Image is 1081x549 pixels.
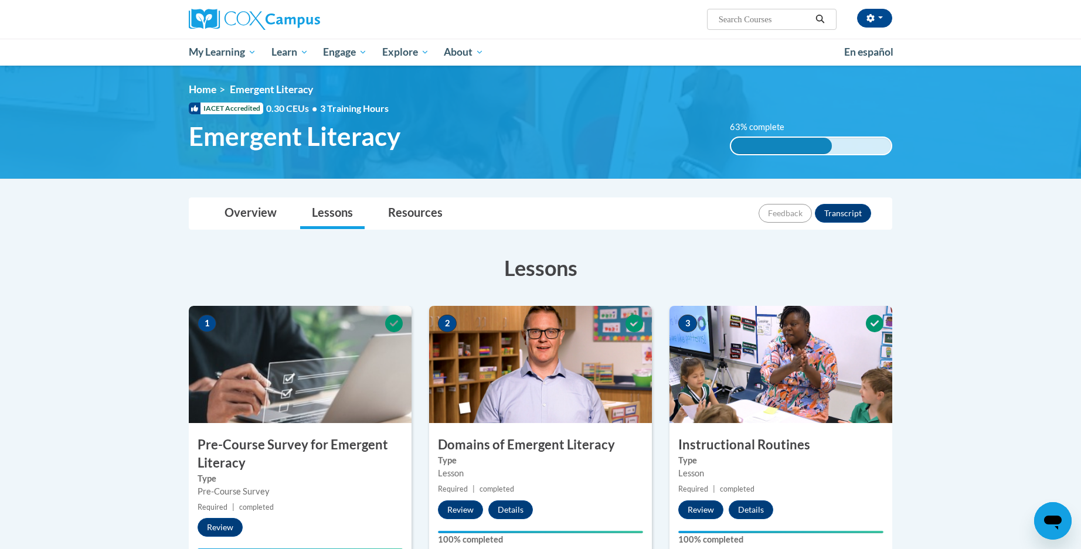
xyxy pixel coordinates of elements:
div: Your progress [678,531,883,533]
h3: Pre-Course Survey for Emergent Literacy [189,436,412,472]
span: completed [239,503,274,512]
h3: Lessons [189,253,892,282]
h3: Domains of Emergent Literacy [429,436,652,454]
button: Account Settings [857,9,892,28]
a: Lessons [300,198,365,229]
a: Cox Campus [189,9,412,30]
button: Details [488,500,533,519]
a: Explore [375,39,437,66]
label: 100% completed [438,533,643,546]
a: Home [189,83,216,96]
span: 0.30 CEUs [266,102,320,115]
span: • [312,103,317,114]
div: Main menu [171,39,910,66]
a: About [437,39,492,66]
a: Resources [376,198,454,229]
button: Transcript [815,204,871,223]
span: completed [720,485,754,493]
a: Engage [315,39,375,66]
img: Cox Campus [189,9,320,30]
a: Learn [264,39,316,66]
span: Emergent Literacy [230,83,313,96]
span: 2 [438,315,457,332]
span: Explore [382,45,429,59]
button: Review [198,518,243,537]
iframe: Button to launch messaging window [1034,502,1072,540]
span: My Learning [189,45,256,59]
span: IACET Accredited [189,103,263,114]
img: Course Image [429,306,652,423]
div: Lesson [678,467,883,480]
span: 3 [678,315,697,332]
span: En español [844,46,893,58]
a: En español [837,40,901,64]
button: Feedback [759,204,812,223]
label: 100% completed [678,533,883,546]
div: 63% complete [731,138,832,154]
h3: Instructional Routines [669,436,892,454]
div: Lesson [438,467,643,480]
img: Course Image [669,306,892,423]
img: Course Image [189,306,412,423]
span: 3 Training Hours [320,103,389,114]
span: completed [480,485,514,493]
span: Required [198,503,227,512]
span: 1 [198,315,216,332]
label: Type [438,454,643,467]
span: Engage [323,45,367,59]
span: | [472,485,475,493]
input: Search Courses [718,12,811,26]
div: Pre-Course Survey [198,485,403,498]
span: Learn [271,45,308,59]
span: Emergent Literacy [189,121,400,152]
a: Overview [213,198,288,229]
label: Type [678,454,883,467]
a: My Learning [181,39,264,66]
span: | [232,503,234,512]
label: 63% complete [730,121,797,134]
span: About [444,45,484,59]
label: Type [198,472,403,485]
span: Required [678,485,708,493]
span: Required [438,485,468,493]
div: Your progress [438,531,643,533]
button: Review [678,500,723,519]
button: Review [438,500,483,519]
button: Search [811,12,829,26]
span: | [713,485,715,493]
button: Details [729,500,773,519]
